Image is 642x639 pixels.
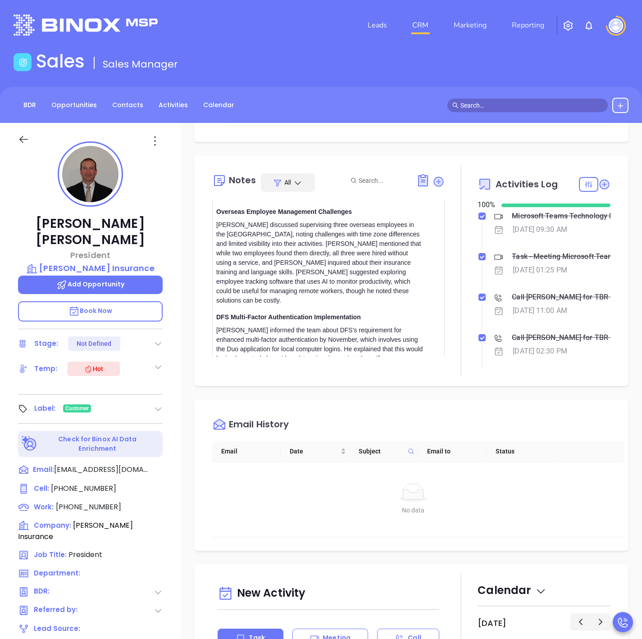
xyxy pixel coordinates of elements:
[359,176,406,186] input: Search...
[18,520,133,542] span: [PERSON_NAME] Insurance
[609,18,623,33] img: user
[56,280,125,289] span: Add Opportunity
[583,20,594,31] img: iconNotification
[418,441,487,462] th: Email to
[290,446,338,456] span: Date
[56,502,121,512] span: [PHONE_NUMBER]
[281,441,349,462] th: Date
[51,483,116,494] span: [PHONE_NUMBER]
[18,98,41,113] a: BDR
[359,446,404,456] span: Subject
[33,464,54,476] span: Email:
[34,521,71,530] span: Company:
[216,313,424,322] div: DFS Multi-Factor Authentication Implementation
[34,402,56,415] div: Label:
[216,220,424,305] div: [PERSON_NAME] discussed supervising three overseas employees in the [GEOGRAPHIC_DATA], noting cha...
[34,484,49,493] span: Cell :
[229,176,256,185] div: Notes
[508,16,548,34] a: Reporting
[512,331,613,344] div: Call [PERSON_NAME] for TBR - [PERSON_NAME]
[18,249,163,261] p: President
[18,216,163,248] p: [PERSON_NAME] [PERSON_NAME]
[513,263,567,277] div: [DATE] 01:25 PM
[34,568,80,578] span: Department:
[65,403,89,413] span: Customer
[590,613,610,630] button: Next day
[18,262,163,275] a: [PERSON_NAME] Insurance
[216,326,424,420] div: [PERSON_NAME] informed the team about DFS's requirement for enhanced multi-factor authentication ...
[34,586,81,598] span: BDR:
[284,178,291,187] span: All
[478,618,506,628] h2: [DATE]
[34,502,54,512] span: Work:
[513,304,567,317] div: [DATE] 11:00 AM
[34,337,59,350] div: Stage:
[198,98,240,113] a: Calendar
[216,207,424,217] div: Overseas Employee Management Challenges
[84,363,103,374] div: Hot
[14,14,158,36] img: logo
[34,362,58,376] div: Temp:
[570,613,591,630] button: Previous day
[512,250,613,263] div: Task - Meeting Microsoft Teams Technology Business Review with [PERSON_NAME]
[229,420,289,432] div: Email History
[223,505,603,515] div: No data
[409,16,432,34] a: CRM
[460,100,603,110] input: Search…
[364,16,391,34] a: Leads
[218,582,439,605] div: New Activity
[563,20,574,31] img: iconSetting
[450,16,490,34] a: Marketing
[478,199,491,210] div: 100 %
[512,290,613,304] div: Call [PERSON_NAME] for TBR - [PERSON_NAME]
[478,583,546,598] span: Calendar
[103,57,178,71] span: Sales Manager
[34,550,67,559] span: Job Title:
[487,441,555,462] th: Status
[496,180,557,189] span: Activities Log
[212,441,281,462] th: Email
[62,146,118,202] img: profile-user
[512,209,613,223] div: Microsoft Teams Technology Business Review with [PERSON_NAME]
[513,223,567,236] div: [DATE] 09:30 AM
[46,98,102,113] a: Opportunities
[34,605,81,616] span: Referred by:
[22,436,37,452] img: Ai-Enrich-DaqCidB-.svg
[39,435,156,453] p: Check for Binox AI Data Enrichment
[36,50,85,72] h1: Sales
[54,464,149,475] span: [EMAIL_ADDRESS][DOMAIN_NAME]
[153,98,193,113] a: Activities
[107,98,149,113] a: Contacts
[34,624,80,633] span: Lead Source:
[68,306,113,315] span: Book Now
[513,344,567,358] div: [DATE] 02:30 PM
[68,549,102,560] span: President
[77,336,111,351] div: Not Defined
[452,102,459,109] span: search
